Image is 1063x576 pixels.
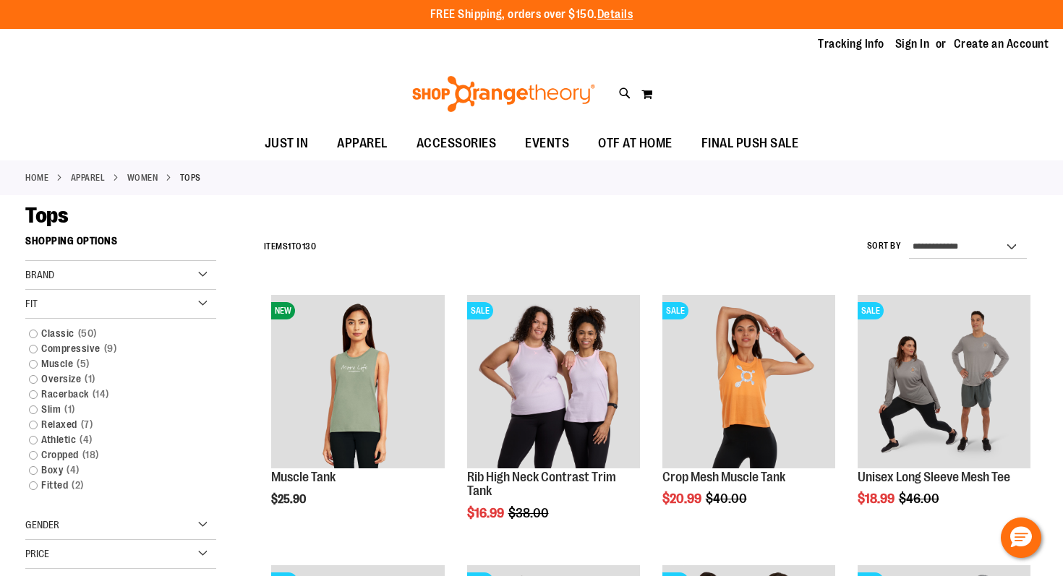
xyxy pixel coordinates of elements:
[899,491,942,506] span: $46.00
[662,470,785,484] a: Crop Mesh Muscle Tank
[701,127,799,160] span: FINAL PUSH SALE
[271,295,444,468] img: Muscle Tank
[68,478,87,493] span: 2
[662,295,835,470] a: Crop Mesh Muscle Tank primary imageSALE
[180,171,201,184] strong: Tops
[89,387,113,402] span: 14
[22,371,205,387] a: Oversize1
[22,402,205,417] a: Slim1
[288,241,291,252] span: 1
[467,470,616,499] a: Rib High Neck Contrast Trim Tank
[79,447,103,463] span: 18
[127,171,158,184] a: WOMEN
[25,298,38,309] span: Fit
[525,127,569,160] span: EVENTS
[508,506,551,520] span: $38.00
[25,228,216,261] strong: Shopping Options
[850,288,1038,543] div: product
[655,288,842,543] div: product
[74,326,101,341] span: 50
[430,7,633,23] p: FREE Shipping, orders over $150.
[597,8,633,21] a: Details
[467,295,640,470] a: Rib Tank w/ Contrast Binding primary imageSALE
[61,402,79,417] span: 1
[22,341,205,356] a: Compressive9
[460,288,647,557] div: product
[662,295,835,468] img: Crop Mesh Muscle Tank primary image
[25,519,59,530] span: Gender
[271,302,295,319] span: NEW
[264,236,317,258] h2: Items to
[467,295,640,468] img: Rib Tank w/ Contrast Binding primary image
[76,432,96,447] span: 4
[687,127,814,160] a: FINAL PUSH SALE
[22,432,205,447] a: Athletic4
[77,417,97,432] span: 7
[302,241,317,252] span: 130
[511,127,584,160] a: EVENTS
[25,171,48,184] a: Home
[101,341,121,356] span: 9
[818,36,884,52] a: Tracking Info
[22,463,205,478] a: Boxy4
[662,302,688,319] span: SALE
[22,326,205,341] a: Classic50
[25,269,54,280] span: Brand
[22,417,205,432] a: Relaxed7
[81,371,99,387] span: 1
[858,295,1030,470] a: Unisex Long Sleeve Mesh Tee primary imageSALE
[467,506,506,520] span: $16.99
[662,491,704,506] span: $20.99
[467,302,493,319] span: SALE
[271,295,444,470] a: Muscle TankNEW
[584,127,687,160] a: OTF AT HOME
[25,548,49,559] span: Price
[323,127,402,160] a: APPAREL
[22,447,205,463] a: Cropped18
[22,356,205,371] a: Muscle5
[954,36,1049,52] a: Create an Account
[417,127,497,160] span: ACCESSORIES
[265,127,309,160] span: JUST IN
[858,302,884,319] span: SALE
[264,288,451,543] div: product
[598,127,673,160] span: OTF AT HOME
[25,203,68,228] span: Tops
[337,127,388,160] span: APPAREL
[22,387,205,402] a: Racerback14
[706,491,749,506] span: $40.00
[73,356,93,371] span: 5
[1001,517,1041,558] button: Hello, have a question? Let’s chat.
[858,295,1030,468] img: Unisex Long Sleeve Mesh Tee primary image
[22,478,205,493] a: Fitted2
[71,171,106,184] a: APPAREL
[250,127,323,160] a: JUST IN
[895,36,930,52] a: Sign In
[410,76,597,112] img: Shop Orangetheory
[402,127,511,160] a: ACCESSORIES
[867,240,902,252] label: Sort By
[63,463,83,478] span: 4
[271,493,308,506] span: $25.90
[858,470,1010,484] a: Unisex Long Sleeve Mesh Tee
[858,491,897,506] span: $18.99
[271,470,336,484] a: Muscle Tank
